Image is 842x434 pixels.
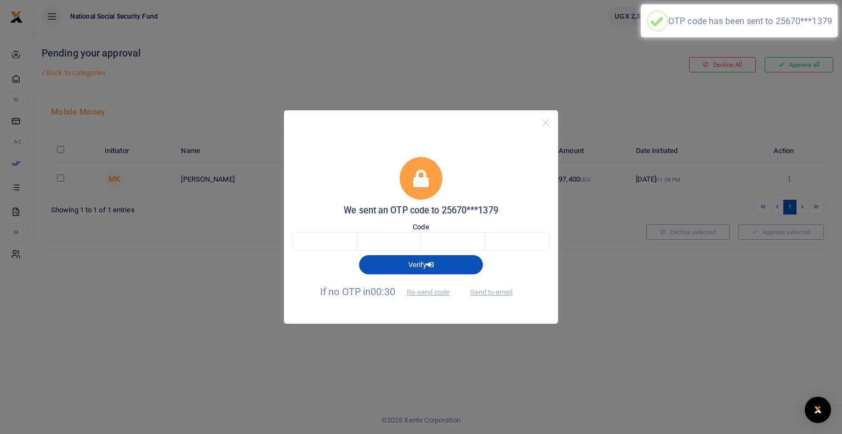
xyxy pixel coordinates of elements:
[413,222,429,233] label: Code
[668,16,832,26] div: OTP code has been sent to 25670***1379
[293,205,549,216] h5: We sent an OTP code to 25670***1379
[538,115,554,131] button: Close
[371,286,395,297] span: 00:30
[320,286,459,297] span: If no OTP in
[805,397,831,423] div: Open Intercom Messenger
[359,255,483,274] button: Verify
